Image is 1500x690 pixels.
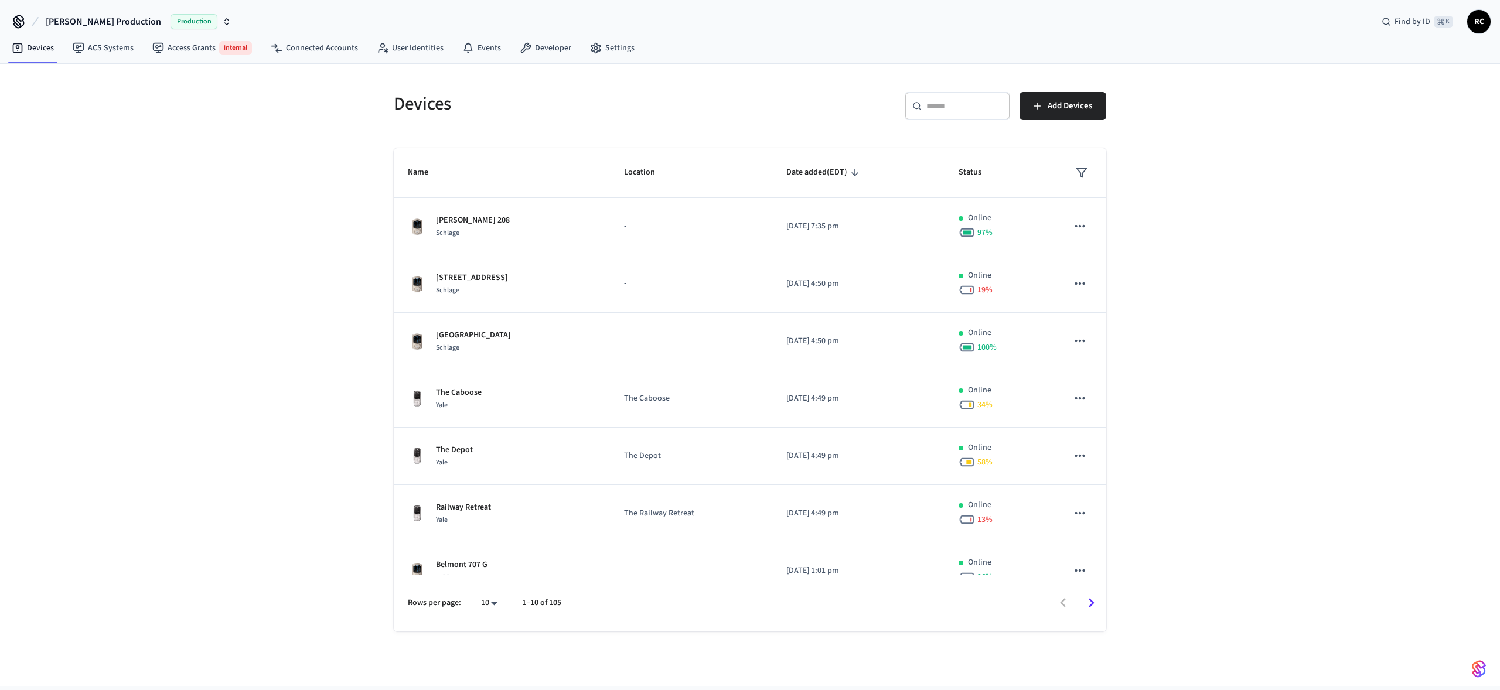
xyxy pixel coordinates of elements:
p: [DATE] 4:49 pm [786,507,930,520]
span: Location [624,163,670,182]
a: ACS Systems [63,37,143,59]
span: 100 % [977,341,997,353]
a: Connected Accounts [261,37,367,59]
p: The Caboose [436,387,482,399]
span: Schlage [436,343,459,353]
p: [DATE] 7:35 pm [786,220,930,233]
p: Online [968,269,991,282]
h5: Devices [394,92,743,116]
p: Online [968,442,991,454]
p: - [624,278,758,290]
p: - [624,565,758,577]
p: Online [968,556,991,569]
p: Online [968,499,991,511]
span: Yale [436,457,448,467]
a: Events [453,37,510,59]
p: Rows per page: [408,597,461,609]
span: Name [408,163,444,182]
a: User Identities [367,37,453,59]
span: 58 % [977,456,993,468]
p: 1–10 of 105 [522,597,561,609]
img: Schlage Sense Smart Deadbolt with Camelot Trim, Front [408,275,427,293]
span: 13 % [977,514,993,525]
span: [PERSON_NAME] Production [46,15,161,29]
img: Schlage Sense Smart Deadbolt with Camelot Trim, Front [408,332,427,351]
span: 34 % [977,399,993,411]
a: Devices [2,37,63,59]
p: The Depot [436,444,473,456]
p: [GEOGRAPHIC_DATA] [436,329,511,341]
p: [PERSON_NAME] 208 [436,214,510,227]
a: Access GrantsInternal [143,36,261,60]
button: Go to next page [1078,589,1105,617]
img: Yale Assure Touchscreen Wifi Smart Lock, Satin Nickel, Front [408,390,427,408]
span: Production [171,14,217,29]
span: Date added(EDT) [786,163,862,182]
span: Yale [436,400,448,410]
span: ⌘ K [1434,16,1453,28]
p: [DATE] 4:50 pm [786,335,930,347]
p: Online [968,327,991,339]
span: 19 % [977,284,993,296]
span: Add Devices [1048,98,1092,114]
p: Railway Retreat [436,501,491,514]
p: The Depot [624,450,758,462]
img: Schlage Sense Smart Deadbolt with Camelot Trim, Front [408,562,427,580]
p: Belmont 707 G [436,559,487,571]
div: 10 [475,595,503,612]
span: 97 % [977,227,993,238]
a: Settings [581,37,644,59]
p: - [624,335,758,347]
span: Find by ID [1395,16,1430,28]
p: The Railway Retreat [624,507,758,520]
span: Schlage [436,228,459,238]
p: [DATE] 4:50 pm [786,278,930,290]
p: Online [968,384,991,397]
span: Yale [436,515,448,525]
img: Yale Assure Touchscreen Wifi Smart Lock, Satin Nickel, Front [408,504,427,523]
p: [DATE] 4:49 pm [786,392,930,405]
span: Status [959,163,997,182]
span: 96 % [977,571,993,583]
a: Developer [510,37,581,59]
span: RC [1468,11,1489,32]
span: Schlage [436,572,459,582]
p: [DATE] 4:49 pm [786,450,930,462]
div: Find by ID⌘ K [1372,11,1462,32]
p: Online [968,212,991,224]
p: The Caboose [624,392,758,405]
img: Yale Assure Touchscreen Wifi Smart Lock, Satin Nickel, Front [408,447,427,466]
img: SeamLogoGradient.69752ec5.svg [1472,660,1486,678]
button: Add Devices [1020,92,1106,120]
img: Schlage Sense Smart Deadbolt with Camelot Trim, Front [408,217,427,236]
span: Internal [219,41,252,55]
p: - [624,220,758,233]
p: [STREET_ADDRESS] [436,272,508,284]
span: Schlage [436,285,459,295]
button: RC [1467,10,1491,33]
p: [DATE] 1:01 pm [786,565,930,577]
